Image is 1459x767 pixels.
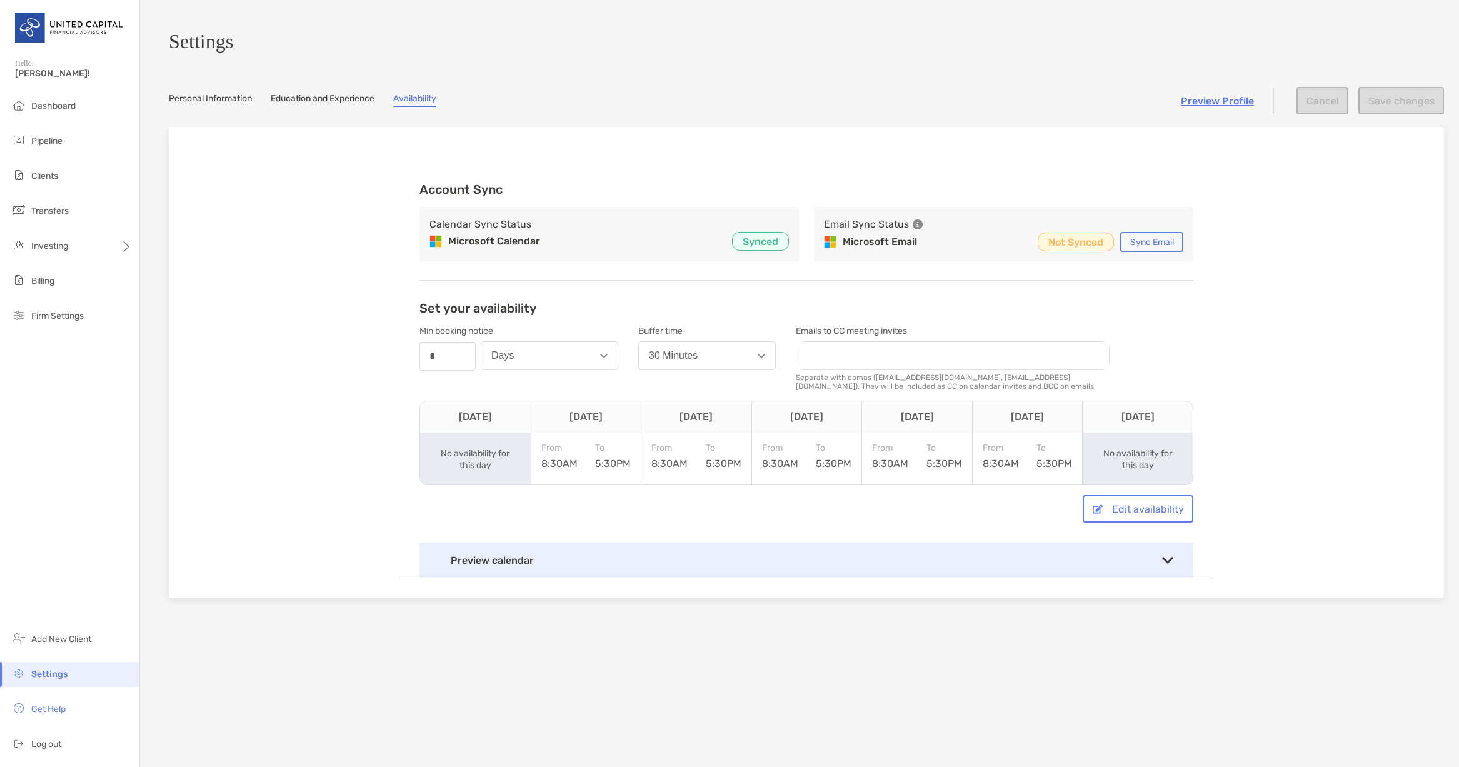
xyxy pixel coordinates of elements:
a: Availability [393,93,436,107]
button: Days [481,341,618,370]
div: 5:30PM [706,443,741,469]
div: Days [491,350,514,361]
img: investing icon [11,238,26,253]
a: Personal Information [169,93,252,107]
img: dashboard icon [11,98,26,113]
div: No availability for this day [1100,448,1176,471]
div: 8:30AM [983,443,1019,469]
div: 8:30AM [762,443,798,469]
span: Firm Settings [31,311,84,321]
p: Microsoft Calendar [448,234,540,249]
div: Preview calendar [419,543,1193,578]
img: firm-settings icon [11,308,26,323]
img: Open dropdown arrow [600,354,608,358]
img: Toggle [1162,557,1173,564]
img: Microsoft Calendar [429,235,442,248]
div: Buffer time [638,326,776,336]
h3: Account Sync [419,182,1193,197]
span: To [706,443,741,453]
div: 5:30PM [1036,443,1072,469]
div: 5:30PM [595,443,631,469]
span: To [816,443,851,453]
span: To [926,443,962,453]
th: [DATE] [751,401,862,433]
span: Transfers [31,206,69,216]
p: Microsoft Email [843,234,917,249]
h3: Calendar Sync Status [429,217,531,232]
span: Investing [31,241,68,251]
span: Dashboard [31,101,76,111]
th: [DATE] [531,401,641,433]
th: [DATE] [420,401,531,433]
span: From [983,443,1019,453]
span: [PERSON_NAME]! [15,68,132,79]
a: Preview Profile [1181,95,1254,107]
img: billing icon [11,273,26,288]
th: [DATE] [1082,401,1193,433]
th: [DATE] [972,401,1083,433]
p: Not Synced [1048,234,1103,250]
img: settings icon [11,666,26,681]
th: [DATE] [861,401,972,433]
div: No availability for this day [437,448,513,471]
div: Min booking notice [419,326,618,336]
span: Add New Client [31,634,91,644]
img: pipeline icon [11,133,26,148]
span: Pipeline [31,136,63,146]
div: 5:30PM [926,443,962,469]
h3: Settings [169,30,1444,53]
img: get-help icon [11,701,26,716]
img: Open dropdown arrow [758,354,765,358]
img: clients icon [11,168,26,183]
img: button icon [1093,504,1103,514]
div: Separate with comas ([EMAIL_ADDRESS][DOMAIN_NAME], [EMAIL_ADDRESS][DOMAIN_NAME]). They will be in... [796,373,1110,391]
div: 8:30AM [651,443,688,469]
div: Emails to CC meeting invites [796,326,1108,336]
span: To [1036,443,1072,453]
span: Log out [31,739,61,749]
span: From [762,443,798,453]
button: Sync Email [1120,232,1183,252]
p: Synced [743,234,778,249]
div: 30 Minutes [649,350,698,361]
span: Billing [31,276,54,286]
h3: Email Sync Status [824,217,909,232]
div: 8:30AM [541,443,578,469]
img: transfers icon [11,203,26,218]
span: From [872,443,908,453]
div: 8:30AM [872,443,908,469]
span: From [541,443,578,453]
img: United Capital Logo [15,5,124,50]
span: Clients [31,171,58,181]
img: add_new_client icon [11,631,26,646]
span: From [651,443,688,453]
span: Get Help [31,704,66,714]
span: To [595,443,631,453]
button: Edit availability [1083,495,1193,523]
img: Microsoft Email [824,236,836,248]
th: [DATE] [641,401,751,433]
a: Education and Experience [271,93,374,107]
span: Settings [31,669,68,679]
img: logout icon [11,736,26,751]
button: 30 Minutes [638,341,776,370]
div: 5:30PM [816,443,851,469]
h2: Set your availability [419,301,536,316]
